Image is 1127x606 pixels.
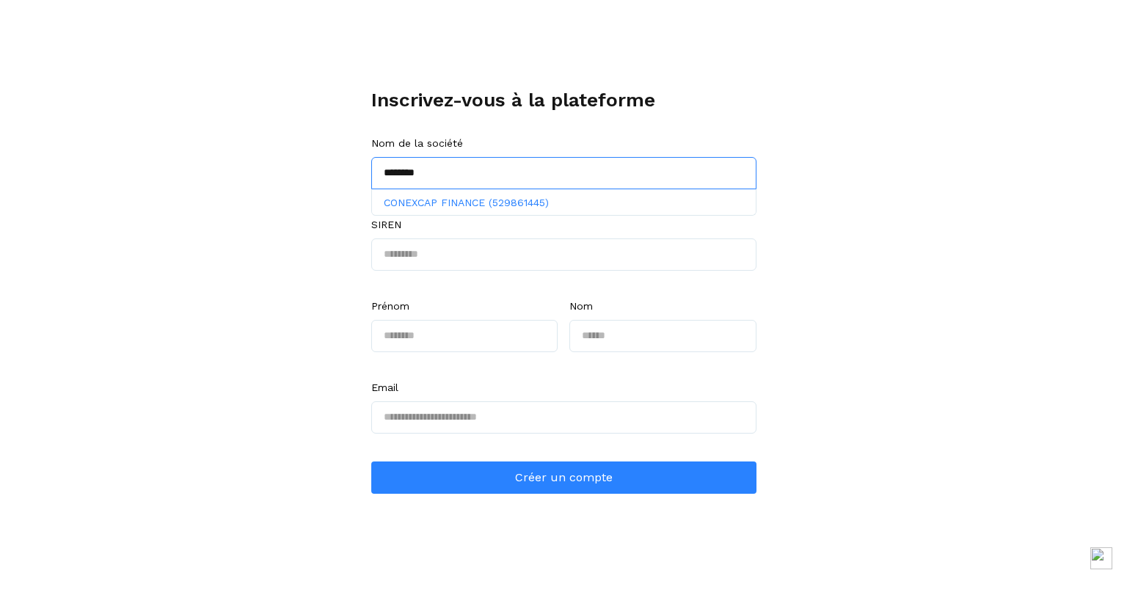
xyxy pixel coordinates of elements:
[371,461,756,494] button: Créer un compte
[371,380,398,395] span: Email
[371,217,401,233] span: SIREN
[371,136,463,151] span: Nom de la société
[569,299,593,314] span: Nom
[371,89,756,112] h1: Inscrivez-vous à la plateforme
[371,299,409,314] span: Prénom
[372,189,756,216] button: CONEXCAP FINANCE (529861445)
[515,470,613,484] span: Créer un compte
[384,195,744,210] p: CONEXCAP FINANCE (529861445)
